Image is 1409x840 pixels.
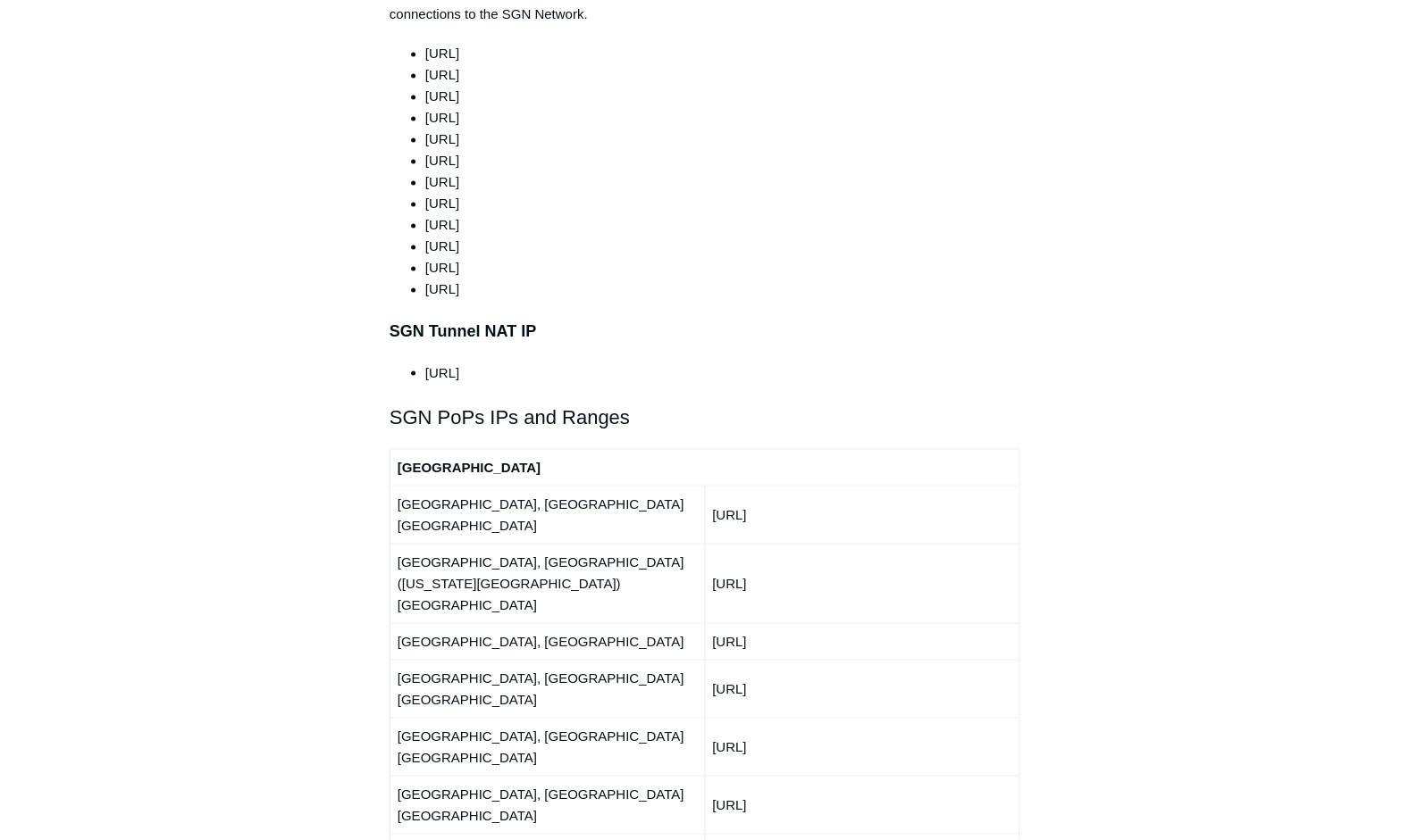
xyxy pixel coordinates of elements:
[425,238,459,254] span: [URL]
[390,622,704,659] td: [GEOGRAPHIC_DATA], [GEOGRAPHIC_DATA]
[704,717,1019,775] td: [URL]
[390,485,704,543] td: [GEOGRAPHIC_DATA], [GEOGRAPHIC_DATA] [GEOGRAPHIC_DATA]
[704,485,1019,543] td: [URL]
[425,279,1020,300] li: [URL]
[704,622,1019,659] td: [URL]
[390,401,1020,432] h2: SGN PoPs IPs and Ranges
[425,64,1020,86] li: [URL]
[398,459,541,474] strong: [GEOGRAPHIC_DATA]
[390,318,1020,344] h3: SGN Tunnel NAT IP
[704,543,1019,622] td: [URL]
[425,46,459,61] span: [URL]
[390,717,704,775] td: [GEOGRAPHIC_DATA], [GEOGRAPHIC_DATA] [GEOGRAPHIC_DATA]
[425,150,1020,171] li: [URL]
[425,195,459,211] span: [URL]
[390,775,704,833] td: [GEOGRAPHIC_DATA], [GEOGRAPHIC_DATA] [GEOGRAPHIC_DATA]
[704,775,1019,833] td: [URL]
[425,107,1020,129] li: [URL]
[425,362,1020,383] li: [URL]
[425,260,459,275] span: [URL]
[425,129,1020,150] li: [URL]
[390,543,704,622] td: [GEOGRAPHIC_DATA], [GEOGRAPHIC_DATA] ([US_STATE][GEOGRAPHIC_DATA]) [GEOGRAPHIC_DATA]
[425,217,459,232] span: [URL]
[425,86,1020,107] li: [URL]
[704,659,1019,717] td: [URL]
[390,659,704,717] td: [GEOGRAPHIC_DATA], [GEOGRAPHIC_DATA] [GEOGRAPHIC_DATA]
[425,174,459,189] span: [URL]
